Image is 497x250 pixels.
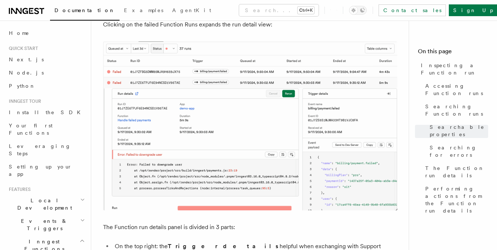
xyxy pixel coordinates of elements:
[9,57,44,62] span: Next.js
[418,59,488,79] a: Inspecting a Function run
[54,7,115,13] span: Documentation
[422,100,488,120] a: Searching Function runs
[6,46,38,51] span: Quick start
[430,144,488,159] span: Searching for errors
[9,109,85,115] span: Install the SDK
[6,79,86,93] a: Python
[418,47,488,59] h4: On this page
[422,79,488,100] a: Accessing Function runs
[425,82,488,97] span: Accessing Function runs
[9,164,72,177] span: Setting up your app
[9,29,29,37] span: Home
[120,2,168,20] a: Examples
[9,123,53,136] span: Your first Functions
[6,217,80,232] span: Events & Triggers
[6,214,86,235] button: Events & Triggers
[6,119,86,140] a: Your first Functions
[427,141,488,162] a: Searching for errors
[103,41,397,210] img: The Function run details view displays the event payload on the left, some technical attributes (...
[422,162,488,182] a: The Function run details
[239,4,319,16] button: Search...Ctrl+K
[103,19,397,30] p: Clicking on the failed Function Runs expands the run detail view:
[9,83,36,89] span: Python
[6,53,86,66] a: Next.js
[6,106,86,119] a: Install the SDK
[425,185,488,214] span: Performing actions from the Function run details
[9,143,71,156] span: Leveraging Steps
[427,120,488,141] a: Searchable properties
[6,160,86,181] a: Setting up your app
[422,182,488,217] a: Performing actions from the Function run details
[6,194,86,214] button: Local Development
[168,2,216,20] a: AgentKit
[379,4,446,16] a: Contact sales
[172,7,211,13] span: AgentKit
[425,103,488,117] span: Searching Function runs
[50,2,120,21] a: Documentation
[6,186,31,192] span: Features
[103,222,397,232] p: The Function run details panel is divided in 3 parts:
[6,26,86,40] a: Home
[6,140,86,160] a: Leveraging Steps
[6,197,80,211] span: Local Development
[349,6,367,15] button: Toggle dark mode
[124,7,163,13] span: Examples
[421,62,488,76] span: Inspecting a Function run
[6,98,41,104] span: Inngest tour
[6,66,86,79] a: Node.js
[430,123,488,138] span: Searchable properties
[9,70,44,76] span: Node.js
[298,7,314,14] kbd: Ctrl+K
[425,164,488,179] span: The Function run details
[168,243,280,250] strong: Trigger details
